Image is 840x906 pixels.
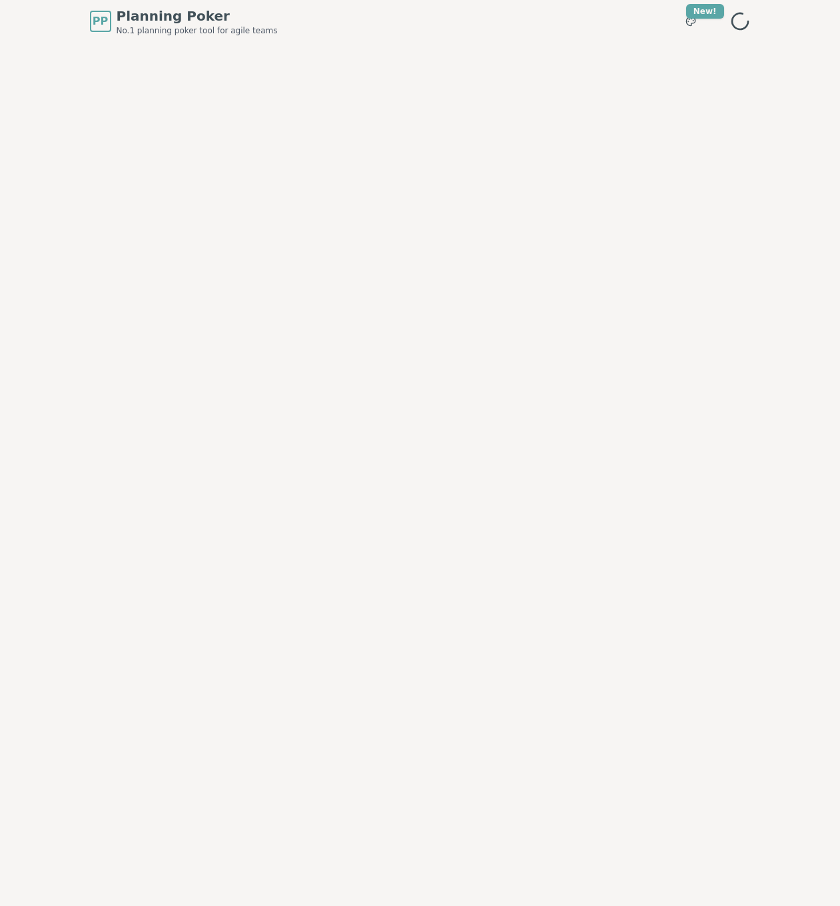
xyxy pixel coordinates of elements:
button: New! [679,9,703,33]
span: PP [93,13,108,29]
span: Planning Poker [117,7,278,25]
div: New! [686,4,724,19]
a: PPPlanning PokerNo.1 planning poker tool for agile teams [90,7,278,36]
span: No.1 planning poker tool for agile teams [117,25,278,36]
